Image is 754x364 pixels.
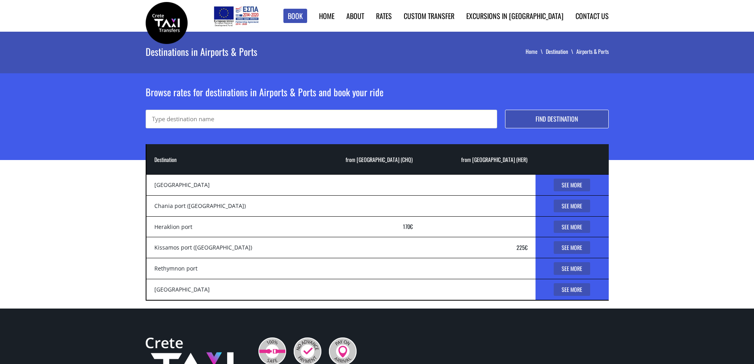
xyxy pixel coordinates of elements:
a: Crete Taxi Transfers | Transfers to Airports & Ports in Crete | Crete Taxi Transfers [146,18,188,26]
a: Rates [376,11,392,21]
a: 225€ [517,243,528,252]
img: Crete Taxi Transfers | Transfers to Airports & Ports in Crete | Crete Taxi Transfers [146,2,188,44]
td: [GEOGRAPHIC_DATA] [146,279,305,300]
th: from [GEOGRAPHIC_DATA] (CHQ) [305,144,421,174]
a: Excursions in [GEOGRAPHIC_DATA] [466,11,564,21]
button: Find destination [505,110,609,128]
th: Destination [146,144,305,174]
a: Custom Transfer [404,11,454,21]
th: from [GEOGRAPHIC_DATA] (HER) [421,144,536,174]
bdi: 170 [403,222,413,231]
a: 170€ [403,222,413,231]
td: Heraklion port [146,216,305,237]
td: Chania port ([GEOGRAPHIC_DATA]) [146,195,305,216]
li: Airports & Ports [576,48,609,55]
bdi: 225 [517,243,528,252]
h2: Browse rates for destinations in Airports & Ports and book your ride [146,85,609,110]
h1: Destinations in Airports & Ports [146,32,411,71]
a: Destination [546,47,576,55]
a: About [346,11,364,21]
img: e-bannersEUERDF180X90.jpg [213,4,260,28]
a: Book [283,9,307,23]
span: € [410,222,413,231]
span: € [525,243,528,252]
a: Home [526,47,546,55]
input: Type destination name [146,110,497,128]
td: Kissamos port ([GEOGRAPHIC_DATA]) [146,237,305,258]
a: See More [554,221,590,233]
td: Rethymnon port [146,258,305,279]
a: See More [554,179,590,191]
a: Home [319,11,334,21]
a: See More [554,283,590,296]
a: Contact us [575,11,609,21]
a: See More [554,262,590,275]
a: See More [554,200,590,212]
a: See More [554,241,590,254]
td: [GEOGRAPHIC_DATA] [146,174,305,195]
